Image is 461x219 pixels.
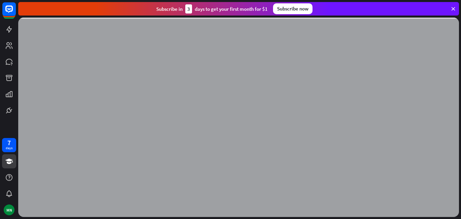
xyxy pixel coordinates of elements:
div: 3 [185,4,192,13]
div: MN [4,204,15,215]
div: Subscribe now [273,3,313,14]
div: Subscribe in days to get your first month for $1 [156,4,268,13]
div: 7 [7,140,11,146]
a: 7 days [2,138,16,152]
div: days [6,146,12,150]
